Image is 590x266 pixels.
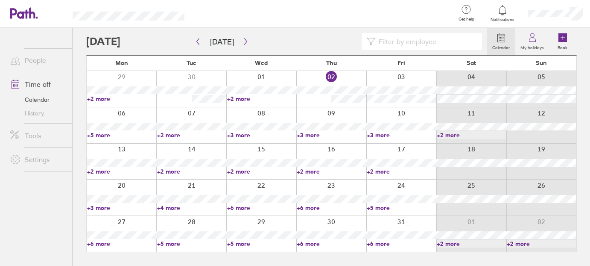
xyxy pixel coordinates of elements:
a: +3 more [297,131,366,139]
a: +5 more [87,131,156,139]
a: +2 more [507,240,576,248]
a: +2 more [367,168,436,175]
span: Thu [326,59,337,66]
span: Notifications [489,17,517,22]
span: Fri [397,59,405,66]
a: +2 more [437,131,506,139]
a: +5 more [227,240,296,248]
a: +2 more [87,95,156,103]
a: +2 more [87,168,156,175]
input: Filter by employee [375,33,477,50]
label: Book [553,43,573,50]
span: Tue [187,59,196,66]
a: +5 more [367,204,436,212]
a: Settings [3,151,72,168]
a: My holidays [515,28,549,55]
a: +2 more [227,95,296,103]
span: Get help [453,17,480,22]
span: Wed [255,59,268,66]
a: +2 more [157,168,226,175]
a: +4 more [157,204,226,212]
a: +3 more [367,131,436,139]
a: +3 more [87,204,156,212]
a: +2 more [157,131,226,139]
a: +6 more [87,240,156,248]
button: [DATE] [203,35,241,49]
label: My holidays [515,43,549,50]
a: +6 more [297,240,366,248]
a: Tools [3,127,72,144]
a: Book [549,28,576,55]
span: Mon [115,59,128,66]
a: Calendar [487,28,515,55]
a: +6 more [297,204,366,212]
a: Calendar [3,93,72,106]
a: People [3,52,72,69]
span: Sat [467,59,476,66]
a: History [3,106,72,120]
span: Sun [536,59,547,66]
a: Time off [3,76,72,93]
a: +2 more [437,240,506,248]
a: +3 more [227,131,296,139]
a: +2 more [297,168,366,175]
a: +5 more [157,240,226,248]
a: +6 more [227,204,296,212]
a: Notifications [489,4,517,22]
a: +6 more [367,240,436,248]
a: +2 more [227,168,296,175]
label: Calendar [487,43,515,50]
